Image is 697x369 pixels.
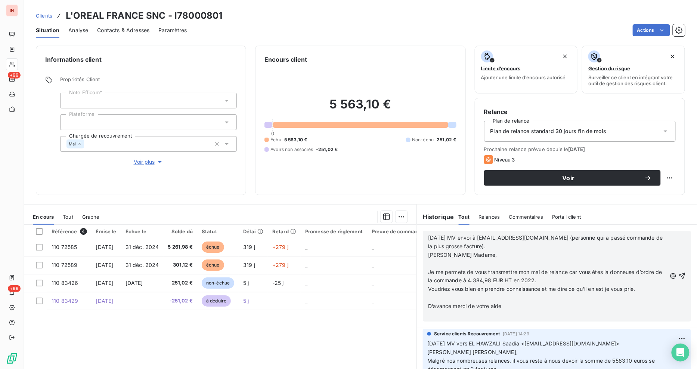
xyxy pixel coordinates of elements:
[243,280,249,286] span: 5 j
[672,344,690,362] div: Open Intercom Messenger
[490,127,607,135] span: Plan de relance standard 30 jours fin de mois
[66,9,223,22] h3: L'OREAL FRANCE SNC - I78000801
[305,280,307,286] span: _
[503,332,529,336] span: [DATE] 14:29
[493,175,644,181] span: Voir
[270,136,281,143] span: Échu
[126,262,159,268] span: 31 déc. 2024
[272,244,288,250] span: +279 j
[316,146,338,153] span: -251,02 €
[633,24,670,36] button: Actions
[588,74,679,86] span: Surveiller ce client en intégrant votre outil de gestion des risques client.
[484,146,676,152] span: Prochaine relance prévue depuis le
[264,97,456,119] h2: 5 563,10 €
[60,76,237,87] span: Propriétés Client
[270,146,313,153] span: Avoirs non associés
[481,65,521,71] span: Limite d’encours
[588,65,630,71] span: Gestion du risque
[305,298,307,304] span: _
[305,244,307,250] span: _
[52,280,78,286] span: 110 83426
[372,228,460,234] div: Preuve de commande non conforme
[552,214,581,220] span: Portail client
[52,262,77,268] span: 110 72589
[475,46,578,93] button: Limite d’encoursAjouter une limite d’encours autorisé
[52,228,87,235] div: Référence
[6,4,18,16] div: IN
[437,136,456,143] span: 251,02 €
[45,55,237,64] h6: Informations client
[126,244,159,250] span: 31 déc. 2024
[372,298,374,304] span: _
[271,130,274,136] span: 0
[484,107,676,116] h6: Relance
[82,214,100,220] span: Graphe
[305,228,363,234] div: Promesse de règlement
[96,228,117,234] div: Émise le
[126,280,143,286] span: [DATE]
[272,228,296,234] div: Retard
[481,74,566,80] span: Ajouter une limite d’encours autorisé
[272,262,288,268] span: +279 j
[264,55,307,64] h6: Encours client
[434,330,500,337] span: Service clients Recouvrement
[372,244,374,250] span: _
[428,286,635,292] span: Voudriez vous bien en prendre connaissance et me dire ce qu’il en est je vous prie.
[428,303,501,309] span: D’avance merci de votre aide
[36,27,59,34] span: Situation
[243,228,263,234] div: Délai
[97,27,149,34] span: Contacts & Adresses
[158,27,187,34] span: Paramètres
[168,243,193,251] span: 5 261,98 €
[69,142,76,146] span: Mai
[68,27,88,34] span: Analyse
[8,285,21,292] span: +99
[33,214,54,220] span: En cours
[459,214,470,220] span: Tout
[284,136,307,143] span: 5 563,10 €
[495,157,515,163] span: Niveau 3
[168,261,193,269] span: 301,12 €
[372,262,374,268] span: _
[80,228,87,235] span: 4
[36,12,52,19] a: Clients
[96,298,114,304] span: [DATE]
[168,297,193,305] span: -251,02 €
[372,280,374,286] span: _
[272,280,284,286] span: -25 j
[6,353,18,365] img: Logo LeanPay
[427,340,619,355] span: [DATE] MV vers EL HAWZALI Saadia <[EMAIL_ADDRESS][DOMAIN_NAME]> [PERSON_NAME] [PERSON_NAME],
[484,170,661,186] button: Voir
[8,72,21,79] span: +99
[63,214,73,220] span: Tout
[569,146,585,152] span: [DATE]
[582,46,685,93] button: Gestion du risqueSurveiller ce client en intégrant votre outil de gestion des risques client.
[412,136,434,143] span: Non-échu
[202,295,231,307] span: à déduire
[202,228,234,234] div: Statut
[417,212,454,221] h6: Historique
[60,158,237,166] button: Voir plus
[478,214,500,220] span: Relances
[66,97,72,104] input: Ajouter une valeur
[96,262,114,268] span: [DATE]
[202,277,234,289] span: non-échue
[84,141,90,147] input: Ajouter une valeur
[168,228,193,234] div: Solde dû
[96,244,114,250] span: [DATE]
[96,280,114,286] span: [DATE]
[202,259,224,271] span: échue
[509,214,543,220] span: Commentaires
[52,298,78,304] span: 110 83429
[243,262,255,268] span: 319 j
[168,279,193,287] span: 251,02 €
[243,298,249,304] span: 5 j
[428,269,664,284] span: Je me permets de vous transmettre mon mai de relance car vous êtes la donneuse d’ordre de la comm...
[52,244,77,250] span: 110 72585
[305,262,307,268] span: _
[36,13,52,19] span: Clients
[126,228,159,234] div: Échue le
[428,234,664,258] span: [DATE] MV envoi à [EMAIL_ADDRESS][DOMAIN_NAME] (personne qui a passé commande de la plus grosse f...
[202,242,224,253] span: échue
[66,119,72,126] input: Ajouter une valeur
